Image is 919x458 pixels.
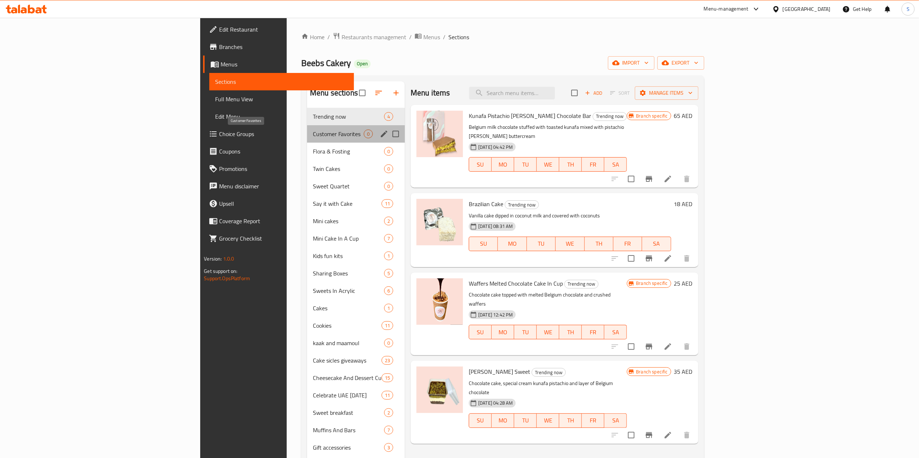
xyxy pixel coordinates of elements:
button: Add section [387,84,405,102]
span: SU [472,415,489,426]
span: Upsell [219,199,348,208]
div: Cake sicles giveaways23 [307,352,405,369]
span: Twin Cakes [313,164,384,173]
span: MO [501,238,524,249]
span: 7 [384,235,393,242]
div: items [382,199,393,208]
span: Trending now [593,112,626,120]
button: import [608,56,654,70]
span: SU [472,159,489,170]
div: Muffins And Bars7 [307,421,405,439]
button: MO [498,237,527,251]
span: Select section first [605,87,635,99]
span: Version: [204,254,222,263]
div: Sweet breakfast [313,408,384,417]
span: 0 [384,165,393,172]
a: Full Menu View [209,90,354,108]
a: Edit menu item [664,175,672,183]
span: export [663,58,698,68]
button: SA [604,157,627,172]
span: Menus [221,60,348,69]
span: 2 [384,218,393,225]
span: 15 [382,375,393,381]
div: items [384,234,393,243]
div: Trending now [593,112,627,121]
button: Branch-specific-item [640,170,658,188]
button: SU [469,157,492,172]
span: Kunafa Pistachio [PERSON_NAME] Chocolate Bar [469,110,591,121]
p: Chocolate cake topped with melted Belgium chocolate and crushed waffers [469,290,627,308]
div: items [364,130,373,138]
li: / [443,33,446,41]
div: Cookies [313,321,382,330]
span: Select all sections [355,85,370,101]
div: Trending now [505,200,539,209]
div: items [384,339,393,347]
span: S [907,5,910,13]
span: 0 [384,340,393,347]
button: delete [678,338,696,355]
div: items [384,147,393,156]
a: Grocery Checklist [203,230,354,247]
button: TU [527,237,556,251]
a: Restaurants management [333,32,406,42]
div: Kids fun kits1 [307,247,405,265]
input: search [469,87,555,99]
div: items [384,112,393,121]
button: delete [678,170,696,188]
button: TU [514,325,537,339]
button: FR [582,157,604,172]
h6: 18 AED [674,199,693,209]
span: Sort sections [370,84,387,102]
button: Branch-specific-item [640,250,658,267]
span: Branches [219,42,348,51]
div: [GEOGRAPHIC_DATA] [783,5,831,13]
span: Add [584,89,604,97]
span: 11 [382,392,393,399]
div: Cakes1 [307,299,405,317]
span: Choice Groups [219,130,348,138]
div: Sharing Boxes5 [307,265,405,282]
span: Sweets In Acrylic [313,286,384,295]
div: items [384,304,393,312]
span: FR [616,238,639,249]
span: TH [562,415,579,426]
span: Trending now [313,112,384,121]
span: Edit Menu [215,112,348,121]
a: Edit menu item [664,431,672,439]
h2: Menu items [411,87,450,98]
span: 11 [382,322,393,329]
div: items [384,164,393,173]
span: [DATE] 04:28 AM [475,400,516,406]
div: Cookies11 [307,317,405,334]
div: Kids fun kits [313,252,384,260]
div: Sweet Quartet0 [307,177,405,195]
span: Select to update [624,171,639,187]
span: Sections [448,33,469,41]
span: Select to update [624,339,639,354]
div: items [382,373,393,382]
span: Select to update [624,428,639,443]
span: WE [540,327,556,338]
span: Gift accessories [313,443,384,452]
span: FR [585,415,601,426]
button: TU [514,413,537,428]
div: Trending now4 [307,108,405,125]
span: Cakes [313,304,384,312]
div: Menu-management [704,5,749,13]
span: 3 [384,444,393,451]
div: items [384,443,393,452]
span: TU [517,415,534,426]
button: export [657,56,704,70]
nav: breadcrumb [301,32,704,42]
div: kaak and maamoul [313,339,384,347]
div: items [382,356,393,365]
div: kaak and maamoul0 [307,334,405,352]
button: SU [469,237,498,251]
span: 0 [384,148,393,155]
div: items [382,321,393,330]
span: Add item [582,87,605,99]
span: Say it with Cake [313,199,382,208]
div: Mini Cake In A Cup7 [307,230,405,247]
